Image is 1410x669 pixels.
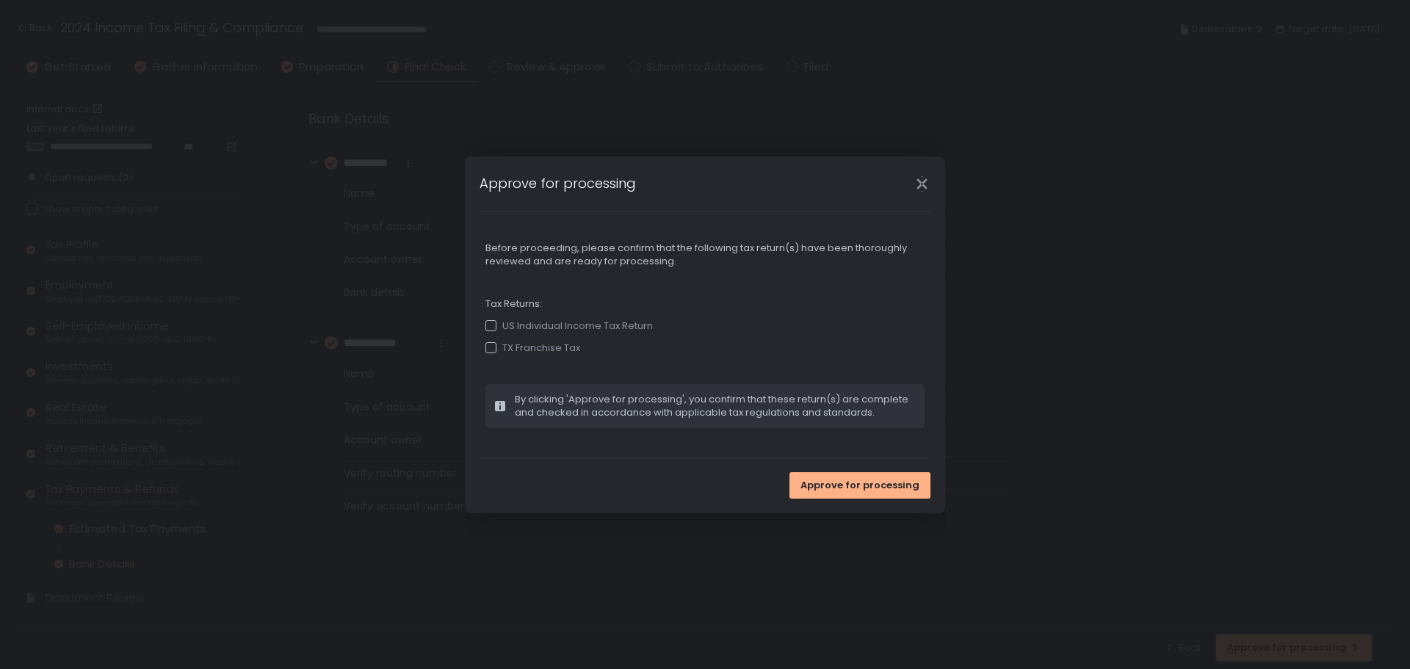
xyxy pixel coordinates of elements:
div: Close [898,176,945,192]
h1: Approve for processing [480,173,636,193]
span: Tax Returns: [485,297,925,311]
span: Before proceeding, please confirm that the following tax return(s) have been thoroughly reviewed ... [485,242,925,268]
button: Approve for processing [789,472,930,499]
span: By clicking 'Approve for processing', you confirm that these return(s) are complete and checked i... [515,393,916,419]
span: Approve for processing [800,479,919,492]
